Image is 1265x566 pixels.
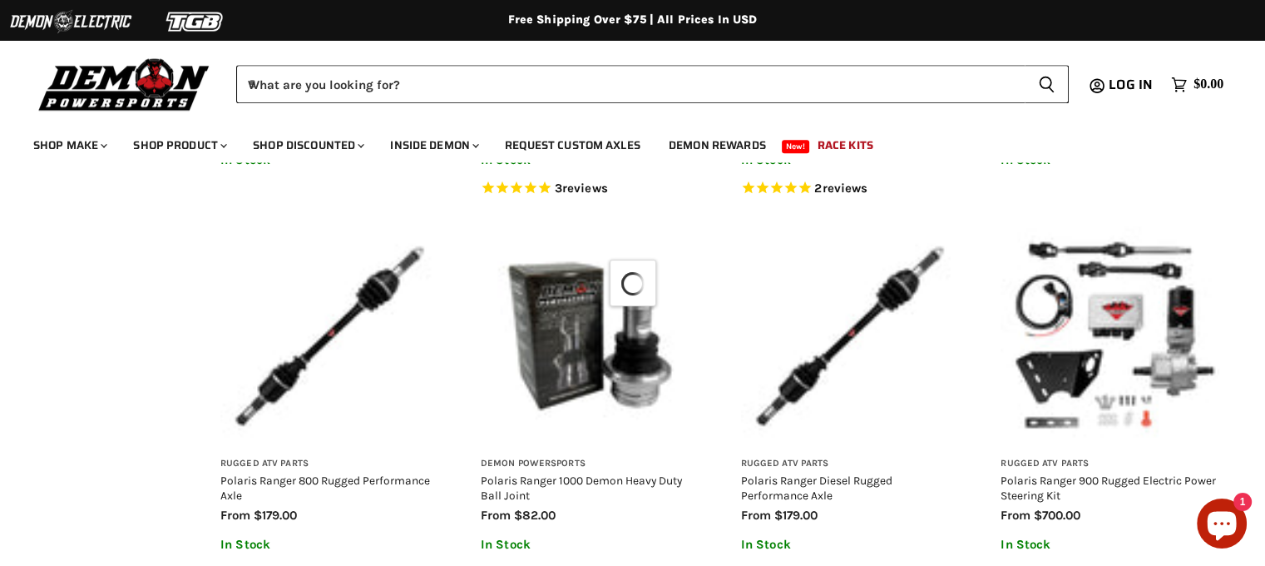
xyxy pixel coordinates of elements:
[220,226,439,445] img: Polaris Ranger 800 Rugged Performance Axle
[236,65,1025,103] input: When autocomplete results are available use up and down arrows to review and enter to select
[741,458,960,470] h3: Rugged ATV Parts
[481,458,699,470] h3: Demon Powersports
[1101,77,1163,92] a: Log in
[21,122,1219,162] ul: Main menu
[1192,499,1252,553] inbox-online-store-chat: Shopify online store chat
[1109,74,1153,95] span: Log in
[8,6,133,37] img: Demon Electric Logo 2
[1001,474,1216,502] a: Polaris Ranger 900 Rugged Electric Power Steering Kit
[656,128,778,162] a: Demon Rewards
[822,180,867,195] span: reviews
[562,180,608,195] span: reviews
[254,508,297,523] span: $179.00
[1193,77,1223,92] span: $0.00
[514,508,556,523] span: $82.00
[33,54,215,113] img: Demon Powersports
[782,140,810,153] span: New!
[236,65,1069,103] form: Product
[1163,72,1232,97] a: $0.00
[774,508,818,523] span: $179.00
[1001,538,1219,552] p: In Stock
[741,226,960,445] img: Polaris Ranger Diesel Rugged Performance Axle
[220,508,250,523] span: from
[220,458,439,470] h3: Rugged ATV Parts
[1001,458,1219,470] h3: Rugged ATV Parts
[1025,65,1069,103] button: Search
[555,180,608,195] span: 3 reviews
[378,128,489,162] a: Inside Demon
[741,508,771,523] span: from
[481,180,699,197] span: Rated 4.7 out of 5 stars 3 reviews
[220,474,430,502] a: Polaris Ranger 800 Rugged Performance Axle
[481,474,682,502] a: Polaris Ranger 1000 Demon Heavy Duty Ball Joint
[741,538,960,552] p: In Stock
[741,180,960,197] span: Rated 5.0 out of 5 stars 2 reviews
[220,538,439,552] p: In Stock
[121,128,237,162] a: Shop Product
[481,538,699,552] p: In Stock
[481,226,699,445] img: Polaris Ranger 1000 Demon Heavy Duty Ball Joint
[1034,508,1080,523] span: $700.00
[481,508,511,523] span: from
[805,128,886,162] a: Race Kits
[133,6,258,37] img: TGB Logo 2
[1001,508,1030,523] span: from
[492,128,653,162] a: Request Custom Axles
[741,474,892,502] a: Polaris Ranger Diesel Rugged Performance Axle
[814,180,867,195] span: 2 reviews
[240,128,374,162] a: Shop Discounted
[1001,226,1219,445] img: Polaris Ranger 900 Rugged Electric Power Steering Kit
[21,128,117,162] a: Shop Make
